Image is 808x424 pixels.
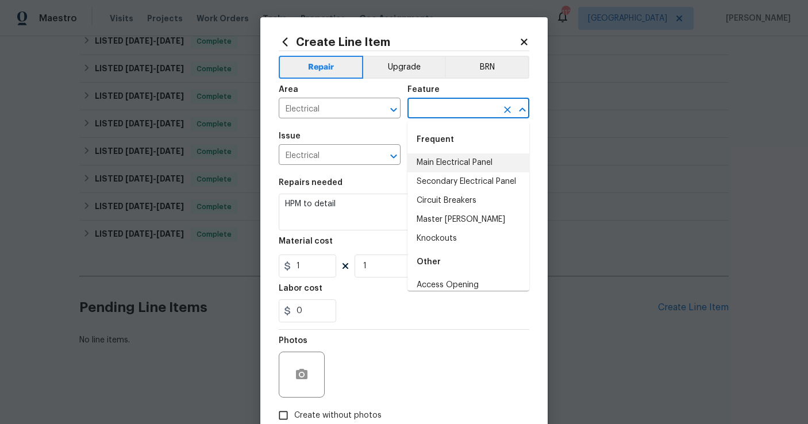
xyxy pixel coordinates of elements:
[279,86,298,94] h5: Area
[407,248,529,276] div: Other
[407,191,529,210] li: Circuit Breakers
[407,126,529,153] div: Frequent
[407,86,440,94] h5: Feature
[407,210,529,229] li: Master [PERSON_NAME]
[279,337,307,345] h5: Photos
[386,148,402,164] button: Open
[279,284,322,292] h5: Labor cost
[279,132,301,140] h5: Issue
[499,102,515,118] button: Clear
[279,179,343,187] h5: Repairs needed
[363,56,445,79] button: Upgrade
[407,229,529,248] li: Knockouts
[386,102,402,118] button: Open
[407,153,529,172] li: Main Electrical Panel
[279,56,363,79] button: Repair
[407,276,529,295] li: Access Opening
[407,172,529,191] li: Secondary Electrical Panel
[294,410,382,422] span: Create without photos
[279,194,529,230] textarea: HPM to detail
[279,36,519,48] h2: Create Line Item
[445,56,529,79] button: BRN
[514,102,530,118] button: Close
[279,237,333,245] h5: Material cost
